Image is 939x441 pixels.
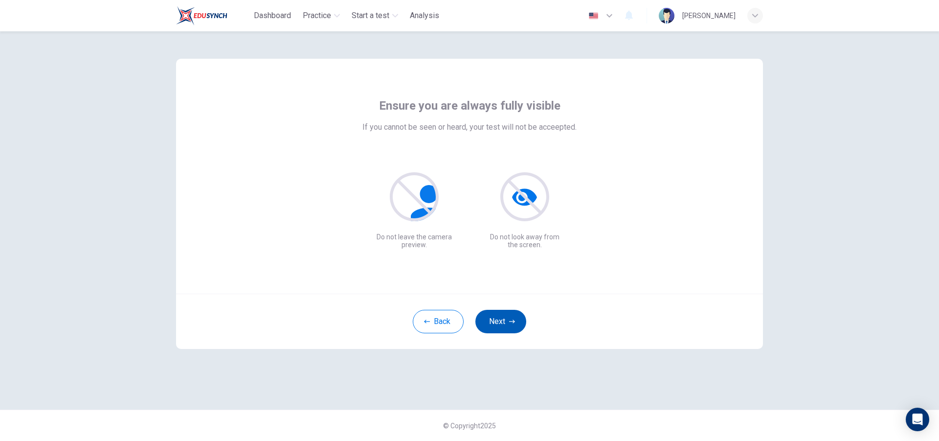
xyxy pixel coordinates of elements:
button: Start a test [348,7,402,24]
span: Start a test [352,10,389,22]
img: Profile picture [659,8,674,23]
img: en [587,12,600,20]
span: Dashboard [254,10,291,22]
button: Dashboard [250,7,295,24]
div: Open Intercom Messenger [906,408,929,431]
div: [PERSON_NAME] [682,10,736,22]
p: Do not leave the camera preview. [375,233,454,249]
span: If you cannot be seen or heard, your test will not be acceepted. [362,121,577,133]
span: Ensure you are always fully visible [379,98,560,114]
span: © Copyright 2025 [443,422,496,430]
button: Analysis [406,7,443,24]
a: Train Test logo [176,6,250,25]
button: Next [475,310,526,333]
button: Practice [299,7,344,24]
span: Analysis [410,10,439,22]
p: Do not look away from the screen. [485,233,564,249]
img: Train Test logo [176,6,227,25]
button: Back [413,310,464,333]
span: Practice [303,10,331,22]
